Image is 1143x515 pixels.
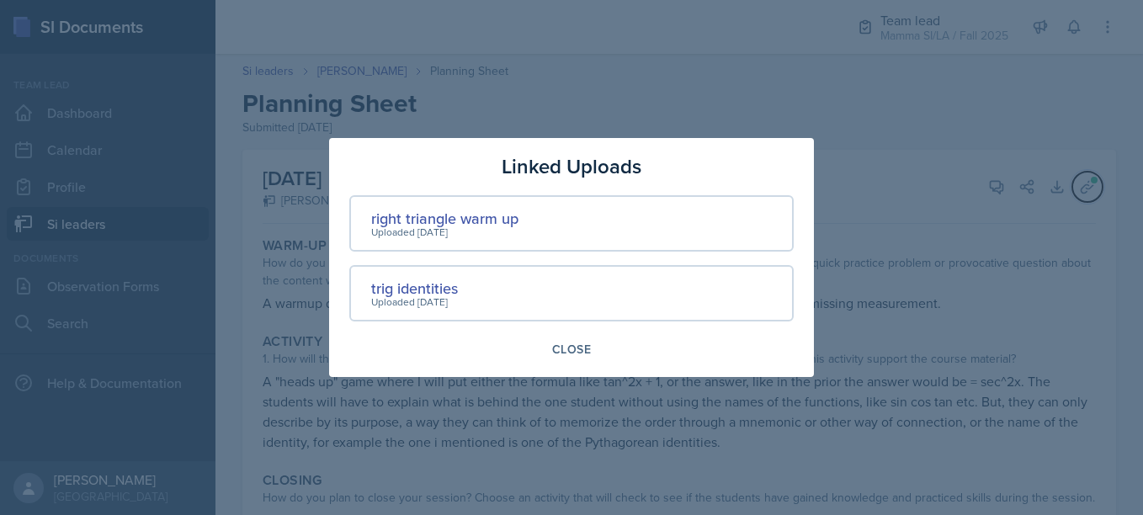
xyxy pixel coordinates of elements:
div: Uploaded [DATE] [371,225,518,240]
h3: Linked Uploads [502,151,641,182]
div: right triangle warm up [371,207,518,230]
button: Close [541,335,602,364]
div: Uploaded [DATE] [371,295,458,310]
div: Close [552,342,591,356]
div: trig identities [371,277,458,300]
